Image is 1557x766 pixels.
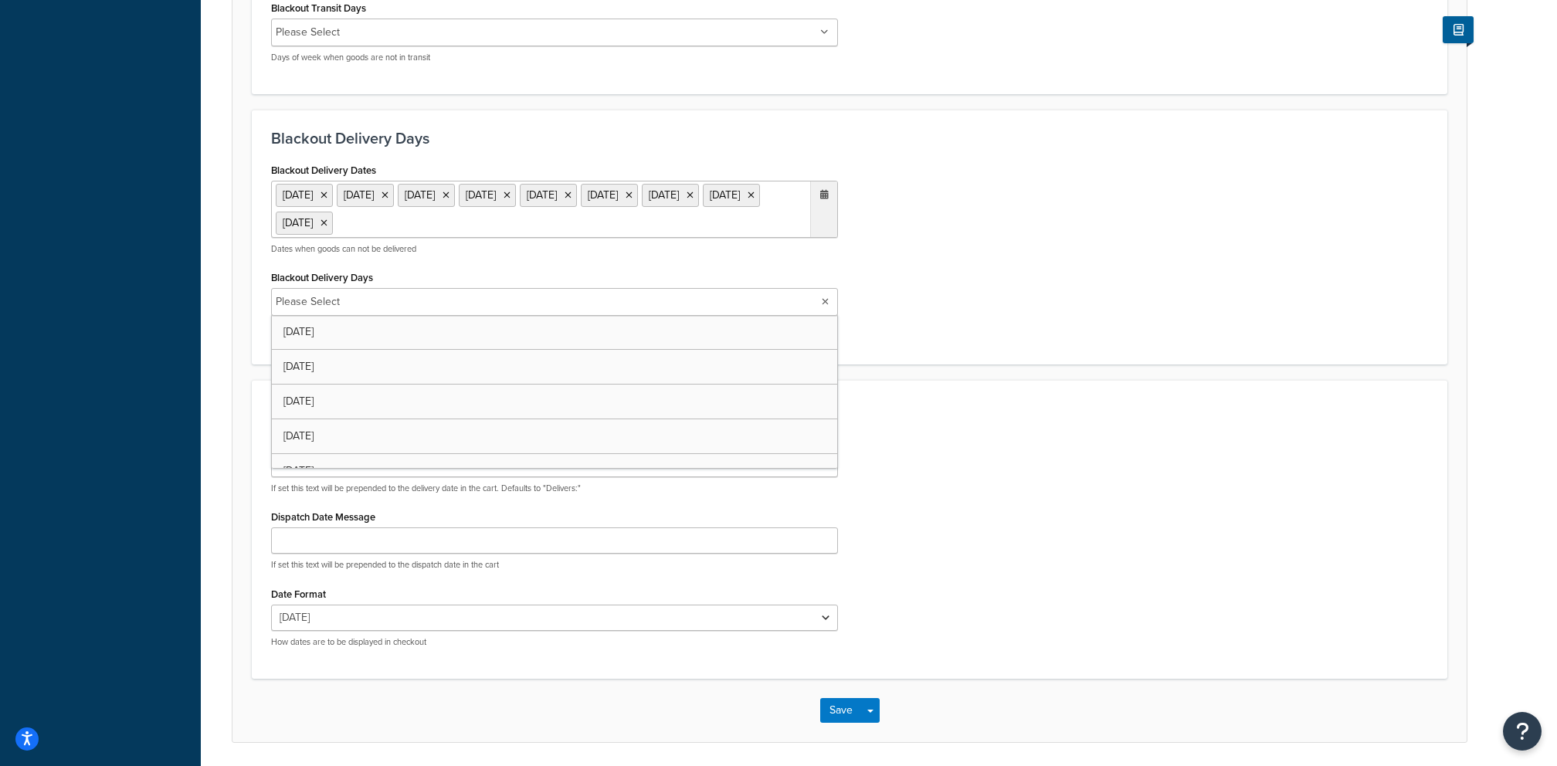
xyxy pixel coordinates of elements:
p: Dates when goods can not be delivered [271,243,838,255]
li: [DATE] [642,184,699,207]
li: [DATE] [459,184,516,207]
button: Show Help Docs [1443,16,1474,43]
button: Save [820,698,862,723]
a: [DATE] [272,419,837,453]
a: [DATE] [272,454,837,488]
a: [DATE] [272,385,837,419]
li: [DATE] [581,184,638,207]
span: [DATE] [283,428,314,444]
p: Days of week when goods are not in transit [271,52,838,63]
label: Dispatch Date Message [271,511,375,523]
p: How dates are to be displayed in checkout [271,636,838,648]
p: If set this text will be prepended to the dispatch date in the cart [271,559,838,571]
a: [DATE] [272,350,837,384]
span: [DATE] [283,324,314,340]
span: [DATE] [283,393,314,409]
button: Open Resource Center [1503,712,1542,751]
label: Blackout Transit Days [271,2,366,14]
li: [DATE] [337,184,394,207]
span: [DATE] [283,463,314,479]
li: [DATE] [398,184,455,207]
span: [DATE] [283,358,314,375]
a: [DATE] [272,315,837,349]
h3: Blackout Delivery Days [271,130,1428,147]
li: [DATE] [520,184,577,207]
li: [DATE] [703,184,760,207]
li: [DATE] [276,184,333,207]
li: Please Select [276,22,340,43]
label: Blackout Delivery Days [271,272,373,283]
li: [DATE] [276,212,333,235]
h3: Display Options [271,400,1428,417]
p: If set this text will be prepended to the delivery date in the cart. Defaults to "Delivers:" [271,483,838,494]
li: Please Select [276,291,340,313]
label: Date Format [271,588,326,600]
label: Blackout Delivery Dates [271,164,376,176]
